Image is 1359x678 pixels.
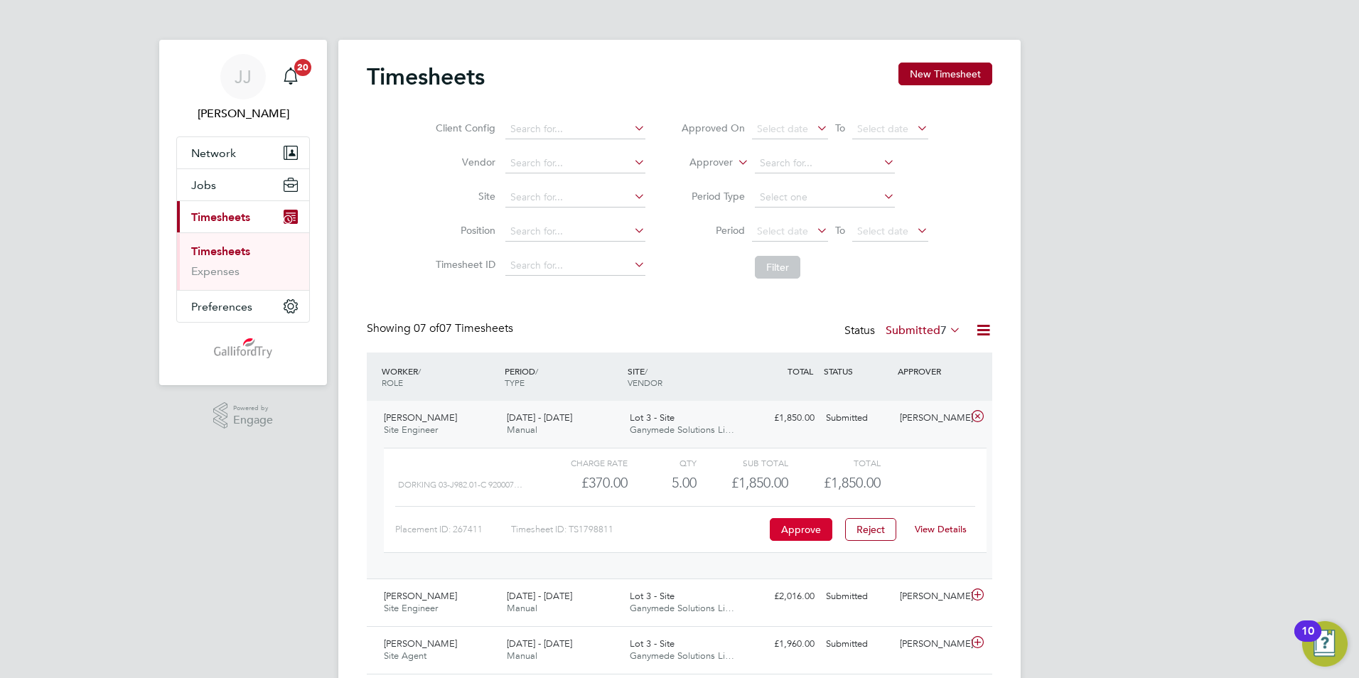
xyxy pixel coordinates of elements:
[535,365,538,377] span: /
[177,137,309,168] button: Network
[511,518,766,541] div: Timesheet ID: TS1798811
[505,222,645,242] input: Search for...
[431,190,495,203] label: Site
[746,407,820,430] div: £1,850.00
[191,244,250,258] a: Timesheets
[746,585,820,608] div: £2,016.00
[501,358,624,395] div: PERIOD
[857,225,908,237] span: Select date
[894,407,968,430] div: [PERSON_NAME]
[681,224,745,237] label: Period
[820,407,894,430] div: Submitted
[831,119,849,137] span: To
[630,602,734,614] span: Ganymede Solutions Li…
[507,424,537,436] span: Manual
[940,323,947,338] span: 7
[886,323,961,338] label: Submitted
[367,321,516,336] div: Showing
[176,54,310,122] a: JJ[PERSON_NAME]
[755,154,895,173] input: Search for...
[367,63,485,91] h2: Timesheets
[788,365,813,377] span: TOTAL
[628,471,697,495] div: 5.00
[384,650,426,662] span: Site Agent
[235,68,252,86] span: JJ
[414,321,439,335] span: 07 of
[431,224,495,237] label: Position
[384,637,457,650] span: [PERSON_NAME]
[276,54,305,99] a: 20
[505,377,525,388] span: TYPE
[844,321,964,341] div: Status
[384,411,457,424] span: [PERSON_NAME]
[1302,621,1348,667] button: Open Resource Center, 10 new notifications
[384,424,438,436] span: Site Engineer
[894,633,968,656] div: [PERSON_NAME]
[176,337,310,360] a: Go to home page
[233,414,273,426] span: Engage
[176,105,310,122] span: Jonathan Jones
[820,585,894,608] div: Submitted
[624,358,747,395] div: SITE
[233,402,273,414] span: Powered by
[894,358,968,384] div: APPROVER
[177,169,309,200] button: Jobs
[755,256,800,279] button: Filter
[507,602,537,614] span: Manual
[788,454,880,471] div: Total
[294,59,311,76] span: 20
[177,201,309,232] button: Timesheets
[630,637,675,650] span: Lot 3 - Site
[507,590,572,602] span: [DATE] - [DATE]
[824,474,881,491] span: £1,850.00
[214,337,273,360] img: gallifordtry-logo-retina.png
[697,454,788,471] div: Sub Total
[177,291,309,322] button: Preferences
[418,365,421,377] span: /
[507,411,572,424] span: [DATE] - [DATE]
[630,590,675,602] span: Lot 3 - Site
[159,40,327,385] nav: Main navigation
[505,256,645,276] input: Search for...
[628,377,662,388] span: VENDOR
[898,63,992,85] button: New Timesheet
[857,122,908,135] span: Select date
[378,358,501,395] div: WORKER
[915,523,967,535] a: View Details
[384,602,438,614] span: Site Engineer
[431,156,495,168] label: Vendor
[755,188,895,208] input: Select one
[536,454,628,471] div: Charge rate
[505,119,645,139] input: Search for...
[414,321,513,335] span: 07 Timesheets
[398,480,522,490] span: Dorking 03-J982.01-C 920007…
[645,365,648,377] span: /
[820,358,894,384] div: STATUS
[191,146,236,160] span: Network
[191,210,250,224] span: Timesheets
[213,402,274,429] a: Powered byEngage
[505,188,645,208] input: Search for...
[1301,631,1314,650] div: 10
[191,264,240,278] a: Expenses
[382,377,403,388] span: ROLE
[630,650,734,662] span: Ganymede Solutions Li…
[384,590,457,602] span: [PERSON_NAME]
[831,221,849,240] span: To
[191,300,252,313] span: Preferences
[536,471,628,495] div: £370.00
[820,633,894,656] div: Submitted
[669,156,733,170] label: Approver
[630,424,734,436] span: Ganymede Solutions Li…
[395,518,511,541] div: Placement ID: 267411
[845,518,896,541] button: Reject
[177,232,309,290] div: Timesheets
[894,585,968,608] div: [PERSON_NAME]
[630,411,675,424] span: Lot 3 - Site
[628,454,697,471] div: QTY
[431,122,495,134] label: Client Config
[770,518,832,541] button: Approve
[681,190,745,203] label: Period Type
[757,225,808,237] span: Select date
[507,637,572,650] span: [DATE] - [DATE]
